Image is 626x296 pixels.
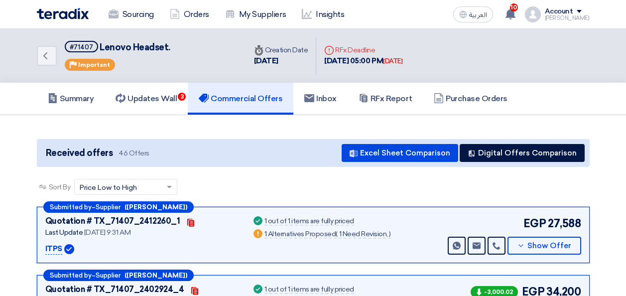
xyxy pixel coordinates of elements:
[453,6,493,22] button: العربية
[304,94,337,104] h5: Inbox
[70,44,93,50] div: #71407
[43,270,194,281] div: –
[45,228,83,237] span: Last Update
[264,218,354,226] div: 1 out of 1 items are fully priced
[348,83,423,115] a: RFx Report
[423,83,518,115] a: Purchase Orders
[37,83,105,115] a: Summary
[101,3,162,25] a: Sourcing
[389,230,391,238] span: )
[45,243,62,255] p: ITPS
[50,272,92,279] span: Submitted by
[125,204,187,210] b: ([PERSON_NAME])
[84,228,130,237] span: [DATE] 9:31 AM
[264,286,354,294] div: 1 out of 1 items are fully priced
[49,182,71,192] span: Sort By
[339,230,388,238] span: 1 Need Revision,
[65,41,170,53] h5: Lenovo Headset.
[37,8,89,19] img: Teradix logo
[100,42,170,53] span: Lenovo Headset.
[525,6,541,22] img: profile_test.png
[178,93,186,101] span: 3
[162,3,217,25] a: Orders
[105,83,188,115] a: Updates Wall3
[383,56,402,66] div: [DATE]
[324,45,402,55] div: RFx Deadline
[50,204,92,210] span: Submitted by
[545,7,573,16] div: Account
[324,55,402,67] div: [DATE] 05:00 PM
[96,272,121,279] span: Supplier
[342,144,458,162] button: Excel Sheet Comparison
[336,230,338,238] span: (
[45,284,184,296] div: Quotation # TX_71407_2402924_4
[359,94,412,104] h5: RFx Report
[80,182,137,193] span: Price Low to High
[188,83,293,115] a: Commercial Offers
[78,61,110,68] span: Important
[293,83,348,115] a: Inbox
[48,94,94,104] h5: Summary
[548,215,581,232] span: 27,588
[199,94,282,104] h5: Commercial Offers
[125,272,187,279] b: ([PERSON_NAME])
[545,15,590,21] div: [PERSON_NAME]
[469,11,487,18] span: العربية
[527,242,571,250] span: Show Offer
[507,237,581,255] button: Show Offer
[434,94,507,104] h5: Purchase Orders
[46,147,113,160] span: Received offers
[217,3,294,25] a: My Suppliers
[254,45,308,55] div: Creation Date
[254,55,308,67] div: [DATE]
[460,144,585,162] button: Digital Offers Comparison
[119,148,149,158] span: 46 Offers
[510,3,518,11] span: 10
[45,215,180,227] div: Quotation # TX_71407_2412260_1
[264,231,391,239] div: 1 Alternatives Proposed
[43,201,194,213] div: –
[294,3,352,25] a: Insights
[96,204,121,210] span: Supplier
[523,215,546,232] span: EGP
[64,244,74,254] img: Verified Account
[116,94,177,104] h5: Updates Wall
